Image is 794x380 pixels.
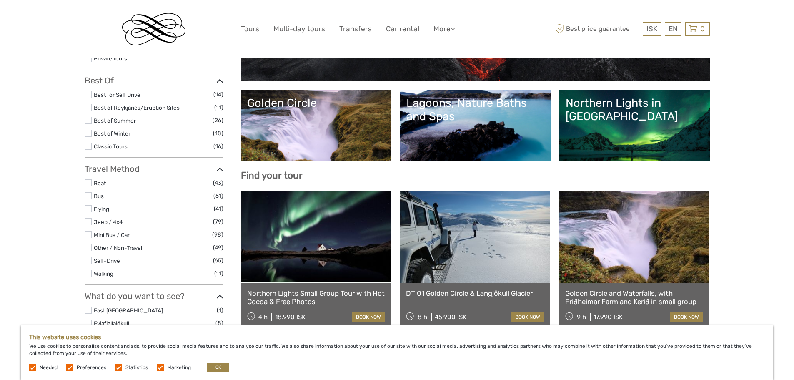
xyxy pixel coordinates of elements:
a: Transfers [339,23,372,35]
div: Northern Lights in [GEOGRAPHIC_DATA] [566,96,704,123]
a: Other / Non-Travel [94,244,142,251]
a: book now [511,312,544,322]
div: Lagoons, Nature Baths and Spas [406,96,544,123]
span: (79) [213,217,223,226]
a: book now [670,312,703,322]
a: DT 01 Golden Circle & Langjökull Glacier [406,289,544,297]
a: Best of Summer [94,117,136,124]
a: Self-Drive [94,257,120,264]
p: We're away right now. Please check back later! [12,15,94,21]
a: Golden Circle [247,96,385,155]
div: Golden Circle [247,96,385,110]
a: Eyjafjallajökull [94,320,129,327]
h5: This website uses cookies [29,334,765,341]
span: (11) [214,103,223,112]
a: Walking [94,270,113,277]
a: Best of Winter [94,130,130,137]
span: (41) [214,204,223,214]
button: OK [207,363,229,372]
label: Needed [40,364,58,371]
a: Mini Bus / Car [94,232,130,238]
a: Boat [94,180,106,186]
a: Classic Tours [94,143,128,150]
h3: Best Of [85,75,223,86]
a: Tours [241,23,259,35]
span: (11) [214,269,223,278]
span: 9 h [577,313,586,321]
span: (8) [215,318,223,328]
label: Statistics [125,364,148,371]
button: Open LiveChat chat widget [96,13,106,23]
div: 17.990 ISK [594,313,623,321]
label: Marketing [167,364,191,371]
span: Best price guarantee [554,22,641,36]
a: Car rental [386,23,419,35]
a: Northern Lights in [GEOGRAPHIC_DATA] [566,96,704,155]
b: Find your tour [241,170,303,181]
a: Jeep / 4x4 [94,219,123,225]
span: (16) [213,141,223,151]
span: ISK [646,25,657,33]
a: More [433,23,455,35]
span: (49) [213,243,223,252]
span: (43) [213,178,223,188]
a: Northern Lights Small Group Tour with Hot Cocoa & Free Photos [247,289,385,306]
span: (18) [213,128,223,138]
span: 4 h [258,313,268,321]
a: Golden Circle and Waterfalls, with Friðheimar Farm and Kerið in small group [565,289,703,306]
span: (14) [213,90,223,99]
label: Preferences [77,364,106,371]
img: Reykjavik Residence [122,13,185,45]
span: (51) [213,191,223,201]
span: (26) [213,116,223,125]
a: Multi-day tours [273,23,325,35]
h3: Travel Method [85,164,223,174]
span: (1) [217,305,223,315]
span: (65) [213,256,223,265]
h3: What do you want to see? [85,291,223,301]
a: Lagoons, Nature Baths and Spas [406,96,544,155]
div: 18.990 ISK [275,313,306,321]
a: Best for Self Drive [94,91,140,98]
a: Flying [94,206,109,212]
a: Best of Reykjanes/Eruption Sites [94,104,180,111]
div: We use cookies to personalise content and ads, to provide social media features and to analyse ou... [21,325,773,380]
a: Bus [94,193,104,199]
a: Private tours [94,55,127,62]
span: 0 [699,25,706,33]
div: EN [665,22,681,36]
a: book now [352,312,385,322]
div: 45.900 ISK [435,313,466,321]
span: 8 h [418,313,427,321]
span: (98) [212,230,223,239]
a: East [GEOGRAPHIC_DATA] [94,307,163,314]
